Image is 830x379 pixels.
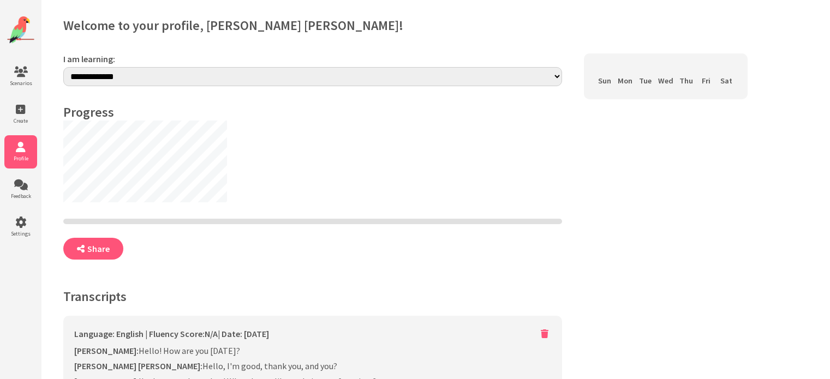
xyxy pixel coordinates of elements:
h4: Progress [63,104,562,121]
b: [PERSON_NAME] [PERSON_NAME]: [74,360,202,371]
p: Hello, I'm good, thank you, and you? [74,360,551,371]
th: Tue [635,73,655,88]
th: Thu [676,73,696,88]
th: Fri [696,73,716,88]
h2: Welcome to your profile, [PERSON_NAME] [PERSON_NAME]! [63,17,808,34]
th: Sat [716,73,737,88]
span: Feedback [4,192,37,200]
th: Sun [595,73,615,88]
label: I am learning: [63,53,562,64]
span: Create [4,117,37,124]
b: [PERSON_NAME]: [74,345,139,356]
span: N/A [205,328,218,339]
div: Language: English | Fluency Score: | Date: [DATE] [74,328,269,339]
button: Share [63,238,123,260]
h4: Transcripts [63,288,562,305]
th: Wed [655,73,676,88]
span: Scenarios [4,80,37,87]
span: Settings [4,230,37,237]
span: Profile [4,155,37,162]
img: Website Logo [7,16,34,44]
th: Mon [615,73,635,88]
p: Hello! How are you [DATE]? [74,345,551,356]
